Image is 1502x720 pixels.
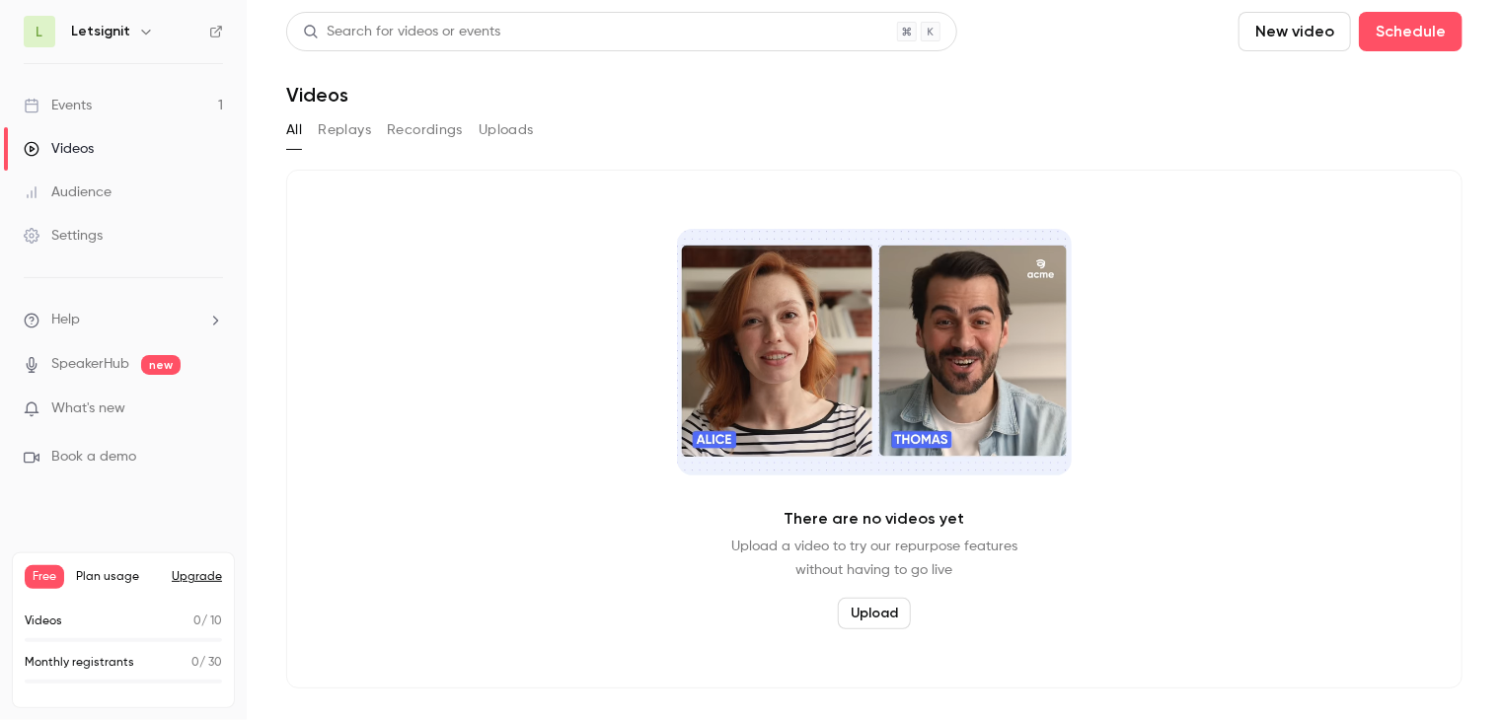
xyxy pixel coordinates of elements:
section: Videos [286,12,1463,708]
button: Schedule [1359,12,1463,51]
div: Videos [24,139,94,159]
li: help-dropdown-opener [24,310,223,330]
span: Book a demo [51,447,136,468]
span: L [37,22,43,42]
span: Free [25,565,64,589]
button: Upgrade [172,569,222,585]
p: There are no videos yet [785,507,965,531]
span: Help [51,310,80,330]
button: New video [1239,12,1351,51]
p: / 10 [193,612,222,630]
span: Plan usage [76,569,160,585]
span: 0 [191,657,199,669]
p: Videos [25,612,62,630]
h1: Videos [286,83,348,107]
span: What's new [51,398,125,419]
div: Audience [24,182,112,202]
a: SpeakerHub [51,354,129,375]
button: Replays [318,114,371,146]
button: All [286,114,302,146]
div: Settings [24,226,103,246]
h6: Letsignit [71,22,130,41]
p: Monthly registrants [25,654,134,672]
button: Upload [838,598,911,629]
div: Events [24,96,92,115]
p: / 30 [191,654,222,672]
button: Recordings [387,114,463,146]
span: 0 [193,615,201,627]
span: new [141,355,181,375]
p: Upload a video to try our repurpose features without having to go live [731,535,1017,582]
div: Search for videos or events [303,22,500,42]
button: Uploads [479,114,534,146]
